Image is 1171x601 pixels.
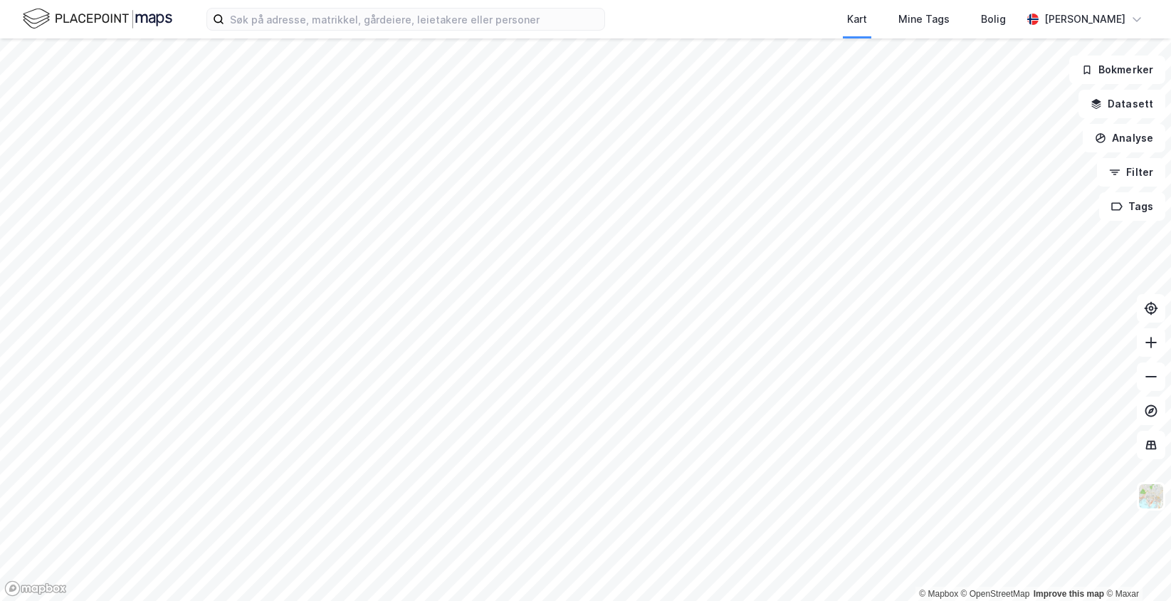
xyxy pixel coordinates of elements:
[981,11,1006,28] div: Bolig
[1097,158,1165,187] button: Filter
[847,11,867,28] div: Kart
[1099,192,1165,221] button: Tags
[1078,90,1165,118] button: Datasett
[224,9,604,30] input: Søk på adresse, matrikkel, gårdeiere, leietakere eller personer
[961,589,1030,599] a: OpenStreetMap
[919,589,958,599] a: Mapbox
[1138,483,1165,510] img: Z
[23,6,172,31] img: logo.f888ab2527a4732fd821a326f86c7f29.svg
[1069,56,1165,84] button: Bokmerker
[1100,533,1171,601] iframe: Chat Widget
[1083,124,1165,152] button: Analyse
[4,580,67,597] a: Mapbox homepage
[1034,589,1104,599] a: Improve this map
[1044,11,1125,28] div: [PERSON_NAME]
[898,11,950,28] div: Mine Tags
